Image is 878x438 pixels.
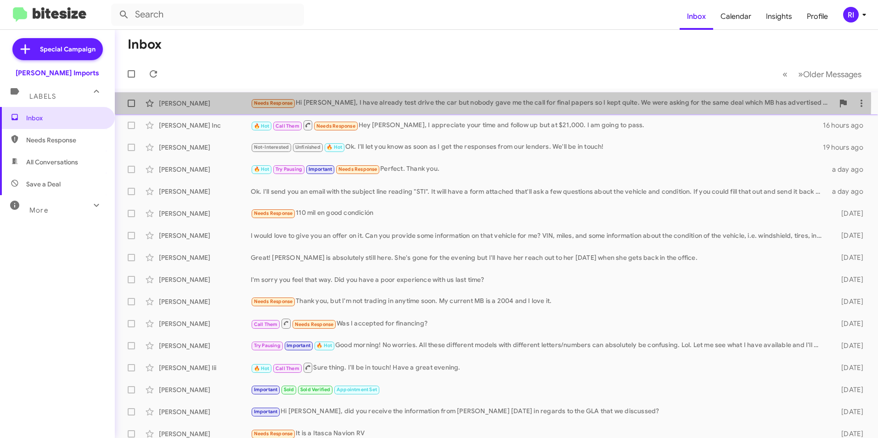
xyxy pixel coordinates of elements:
span: Try Pausing [276,166,302,172]
a: Calendar [713,3,759,30]
div: [PERSON_NAME] [159,297,251,306]
div: Ok. I'll let you know as soon as I get the responses from our lenders. We'll be in touch! [251,142,823,152]
div: 110 mil en good condición [251,208,827,219]
div: [DATE] [827,363,871,372]
div: I would love to give you an offer on it. Can you provide some information on that vehicle for me?... [251,231,827,240]
span: Save a Deal [26,180,61,189]
span: More [29,206,48,214]
span: Important [287,343,310,348]
span: Labels [29,92,56,101]
div: Perfect. Thank you. [251,164,827,174]
div: [DATE] [827,209,871,218]
span: All Conversations [26,157,78,167]
span: Inbox [26,113,104,123]
div: Sure thing. I'll be in touch! Have a great evening. [251,362,827,373]
span: Needs Response [254,210,293,216]
div: [DATE] [827,407,871,416]
span: Sold Verified [300,387,331,393]
div: a day ago [827,187,871,196]
span: Important [254,387,278,393]
span: 🔥 Hot [254,365,270,371]
span: Not-Interested [254,144,289,150]
div: [PERSON_NAME] [159,143,251,152]
div: [PERSON_NAME] [159,253,251,262]
span: Special Campaign [40,45,96,54]
div: [DATE] [827,275,871,284]
a: Insights [759,3,799,30]
span: Needs Response [338,166,377,172]
span: 🔥 Hot [254,166,270,172]
div: [DATE] [827,385,871,394]
nav: Page navigation example [777,65,867,84]
div: a day ago [827,165,871,174]
div: Hey [PERSON_NAME], I appreciate your time and follow up but at $21,000. I am going to pass. [251,119,823,131]
div: [PERSON_NAME] Imports [16,68,99,78]
div: 16 hours ago [823,121,871,130]
div: [DATE] [827,319,871,328]
a: Inbox [680,3,713,30]
h1: Inbox [128,37,162,52]
span: Needs Response [26,135,104,145]
span: Important [309,166,332,172]
div: [DATE] [827,231,871,240]
span: Older Messages [803,69,861,79]
div: [DATE] [827,341,871,350]
span: Needs Response [295,321,334,327]
div: Hi [PERSON_NAME], I have already test drive the car but nobody gave me the call for final papers ... [251,98,834,108]
a: Special Campaign [12,38,103,60]
div: [PERSON_NAME] [159,341,251,350]
span: » [798,68,803,80]
a: Profile [799,3,835,30]
button: Previous [777,65,793,84]
span: Call Them [276,123,299,129]
div: [PERSON_NAME] [159,385,251,394]
span: Appointment Set [337,387,377,393]
div: [PERSON_NAME] [159,99,251,108]
div: [PERSON_NAME] [159,319,251,328]
input: Search [111,4,304,26]
span: Needs Response [254,431,293,437]
button: Next [793,65,867,84]
span: Try Pausing [254,343,281,348]
span: Call Them [276,365,299,371]
span: 🔥 Hot [326,144,342,150]
div: Thank you, but I'm not trading in anytime soon. My current MB is a 2004 and I love it. [251,296,827,307]
div: [DATE] [827,253,871,262]
button: RI [835,7,868,22]
span: Needs Response [316,123,355,129]
div: 19 hours ago [823,143,871,152]
span: « [782,68,788,80]
div: I'm sorry you feel that way. Did you have a poor experience with us last time? [251,275,827,284]
span: Needs Response [254,298,293,304]
div: [PERSON_NAME] [159,231,251,240]
div: [PERSON_NAME] Inc [159,121,251,130]
div: [PERSON_NAME] [159,165,251,174]
span: 🔥 Hot [254,123,270,129]
div: Great! [PERSON_NAME] is absolutely still here. She's gone for the evening but I'll have her reach... [251,253,827,262]
span: 🔥 Hot [316,343,332,348]
div: [PERSON_NAME] [159,209,251,218]
span: Important [254,409,278,415]
div: [PERSON_NAME] Iii [159,363,251,372]
div: [DATE] [827,297,871,306]
div: [PERSON_NAME] [159,275,251,284]
div: [PERSON_NAME] [159,407,251,416]
span: Unfinished [295,144,321,150]
span: Sold [284,387,294,393]
div: RI [843,7,859,22]
div: Hi [PERSON_NAME], did you receive the information from [PERSON_NAME] [DATE] in regards to the GLA... [251,406,827,417]
span: Needs Response [254,100,293,106]
div: [PERSON_NAME] [159,187,251,196]
div: Was I accepted for financing? [251,318,827,329]
div: Ok. I'll send you an email with the subject line reading "STI". It will have a form attached that... [251,187,827,196]
span: Call Them [254,321,278,327]
div: Good morning! No worries. All these different models with different letters/numbers can absolutel... [251,340,827,351]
